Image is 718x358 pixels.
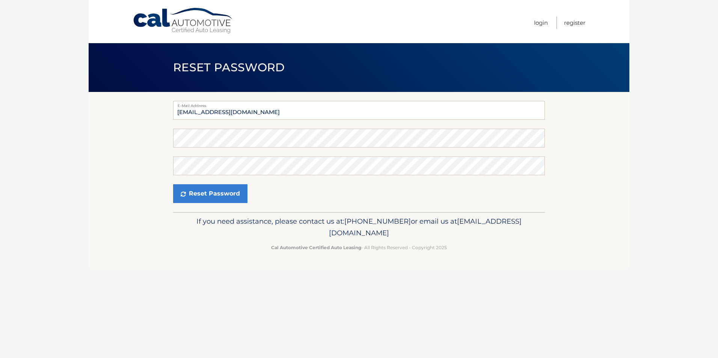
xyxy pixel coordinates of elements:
[271,245,361,250] strong: Cal Automotive Certified Auto Leasing
[173,101,545,107] label: E-Mail Address
[133,8,234,34] a: Cal Automotive
[534,17,548,29] a: Login
[178,244,540,251] p: - All Rights Reserved - Copyright 2025
[173,101,545,120] input: E-mail Address
[173,60,285,74] span: Reset Password
[344,217,411,226] span: [PHONE_NUMBER]
[173,184,247,203] button: Reset Password
[178,215,540,239] p: If you need assistance, please contact us at: or email us at
[564,17,585,29] a: Register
